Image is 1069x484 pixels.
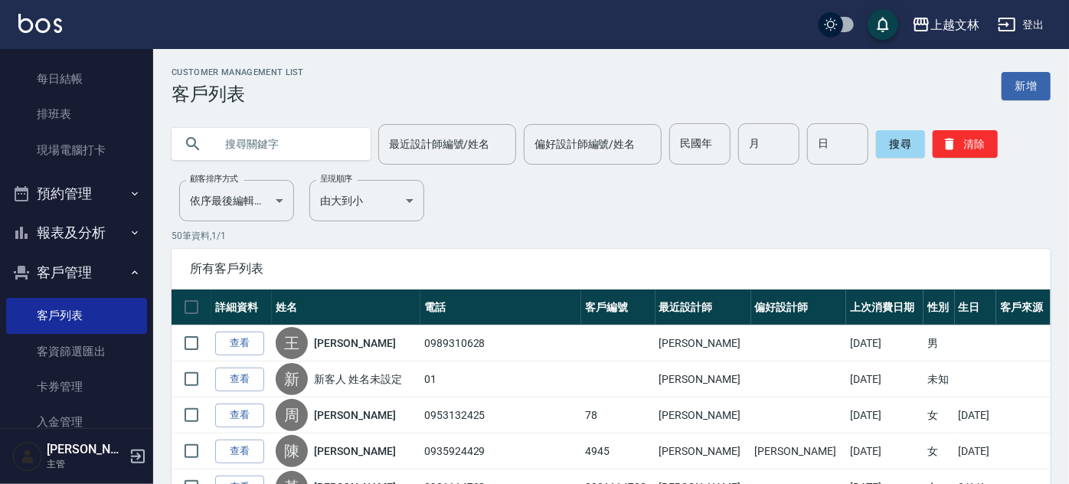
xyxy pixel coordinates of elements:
th: 最近設計師 [655,289,751,325]
td: 4945 [581,433,655,469]
td: [DATE] [955,397,996,433]
div: 上越文林 [930,15,979,34]
td: 01 [420,361,581,397]
th: 客戶來源 [996,289,1051,325]
div: 依序最後編輯時間 [179,180,294,221]
h3: 客戶列表 [172,83,304,105]
a: [PERSON_NAME] [314,335,395,351]
p: 主管 [47,457,125,471]
a: 查看 [215,440,264,463]
a: 排班表 [6,96,147,132]
label: 呈現順序 [320,173,352,185]
td: 0989310628 [420,325,581,361]
th: 電話 [420,289,581,325]
td: 0935924429 [420,433,581,469]
label: 顧客排序方式 [190,173,238,185]
td: [PERSON_NAME] [655,325,751,361]
th: 偏好設計師 [751,289,847,325]
td: 女 [924,397,955,433]
a: 入金管理 [6,404,147,440]
td: 女 [924,433,955,469]
a: 新增 [1002,72,1051,100]
button: 預約管理 [6,174,147,214]
td: [DATE] [846,397,924,433]
a: 客戶列表 [6,298,147,333]
a: 現場電腦打卡 [6,132,147,168]
td: 78 [581,397,655,433]
a: 客資篩選匯出 [6,334,147,369]
h2: Customer Management List [172,67,304,77]
button: 登出 [992,11,1051,39]
div: 新 [276,363,308,395]
td: [PERSON_NAME] [655,397,751,433]
th: 性別 [924,289,955,325]
th: 上次消費日期 [846,289,924,325]
img: Logo [18,14,62,33]
input: 搜尋關鍵字 [214,123,358,165]
button: 上越文林 [906,9,986,41]
td: 未知 [924,361,955,397]
div: 陳 [276,435,308,467]
td: [DATE] [955,433,996,469]
a: [PERSON_NAME] [314,407,395,423]
th: 姓名 [272,289,420,325]
button: save [868,9,898,40]
h5: [PERSON_NAME] [47,442,125,457]
th: 客戶編號 [581,289,655,325]
a: 查看 [215,332,264,355]
img: Person [12,441,43,472]
a: 新客人 姓名未設定 [314,371,402,387]
td: [DATE] [846,433,924,469]
button: 報表及分析 [6,213,147,253]
button: 清除 [933,130,998,158]
a: 卡券管理 [6,369,147,404]
td: [PERSON_NAME] [751,433,847,469]
span: 所有客戶列表 [190,261,1032,276]
td: [PERSON_NAME] [655,433,751,469]
div: 由大到小 [309,180,424,221]
div: 周 [276,399,308,431]
th: 詳細資料 [211,289,272,325]
div: 王 [276,327,308,359]
p: 50 筆資料, 1 / 1 [172,229,1051,243]
a: 查看 [215,368,264,391]
th: 生日 [955,289,996,325]
td: 男 [924,325,955,361]
td: [DATE] [846,361,924,397]
button: 客戶管理 [6,253,147,293]
a: 查看 [215,404,264,427]
td: 0953132425 [420,397,581,433]
button: 搜尋 [876,130,925,158]
a: [PERSON_NAME] [314,443,395,459]
td: [PERSON_NAME] [655,361,751,397]
a: 每日結帳 [6,61,147,96]
td: [DATE] [846,325,924,361]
